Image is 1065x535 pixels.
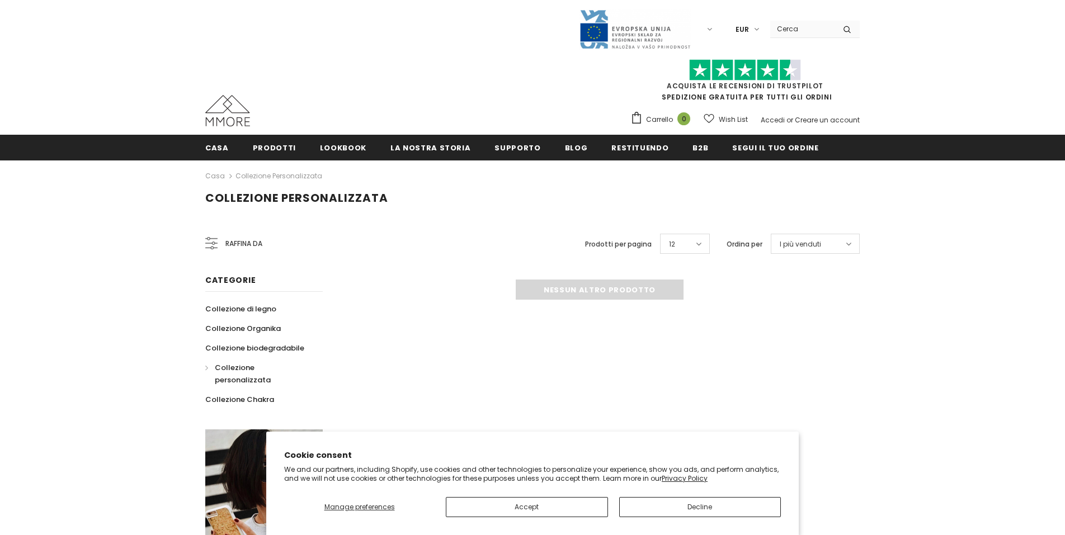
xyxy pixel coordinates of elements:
input: Search Site [770,21,835,37]
span: supporto [494,143,540,153]
span: or [786,115,793,125]
h2: Cookie consent [284,449,781,461]
a: Segui il tuo ordine [732,135,818,160]
a: Prodotti [253,135,296,160]
span: Restituendo [611,143,668,153]
span: Carrello [646,114,673,125]
a: Creare un account [795,115,860,125]
img: Fidati di Pilot Stars [689,59,801,81]
span: Collezione Organika [205,323,281,334]
span: Manage preferences [324,502,395,512]
a: supporto [494,135,540,160]
a: Collezione personalizzata [235,171,322,181]
a: Casa [205,169,225,183]
a: Javni Razpis [579,24,691,34]
a: B2B [692,135,708,160]
span: 12 [669,239,675,250]
span: Wish List [719,114,748,125]
a: Collezione biodegradabile [205,338,304,358]
span: Blog [565,143,588,153]
a: Restituendo [611,135,668,160]
a: Privacy Policy [662,474,708,483]
p: We and our partners, including Shopify, use cookies and other technologies to personalize your ex... [284,465,781,482]
a: Collezione Organika [205,319,281,338]
button: Accept [446,497,608,517]
button: Decline [619,497,781,517]
a: Carrello 0 [630,111,696,128]
span: Collezione di legno [205,304,276,314]
a: Wish List [704,110,748,129]
span: Categorie [205,274,256,286]
a: Acquista le recensioni di TrustPilot [667,81,823,91]
span: Collezione personalizzata [205,190,388,206]
a: Collezione di legno [205,299,276,319]
a: Blog [565,135,588,160]
a: La nostra storia [390,135,470,160]
span: Casa [205,143,229,153]
span: Collezione personalizzata [215,362,271,385]
a: Collezione Chakra [205,390,274,409]
a: Accedi [761,115,785,125]
span: EUR [736,24,749,35]
img: Casi MMORE [205,95,250,126]
label: Ordina per [727,239,762,250]
span: Raffina da [225,238,262,250]
a: Lookbook [320,135,366,160]
span: La nostra storia [390,143,470,153]
img: Javni Razpis [579,9,691,50]
span: Segui il tuo ordine [732,143,818,153]
span: Collezione Chakra [205,394,274,405]
span: I più venduti [780,239,821,250]
a: Collezione personalizzata [205,358,310,390]
button: Manage preferences [284,497,435,517]
span: SPEDIZIONE GRATUITA PER TUTTI GLI ORDINI [630,64,860,102]
span: Prodotti [253,143,296,153]
label: Prodotti per pagina [585,239,652,250]
a: Casa [205,135,229,160]
span: 0 [677,112,690,125]
span: B2B [692,143,708,153]
span: Collezione biodegradabile [205,343,304,353]
span: Lookbook [320,143,366,153]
